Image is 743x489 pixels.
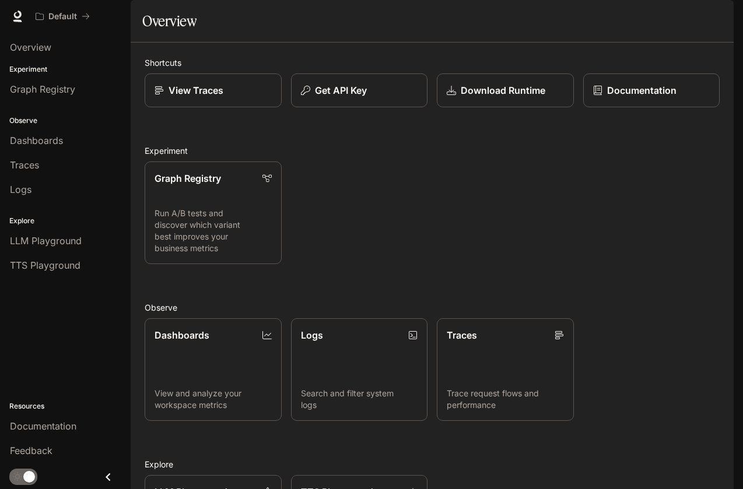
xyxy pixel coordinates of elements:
[145,57,720,69] h2: Shortcuts
[145,458,720,470] h2: Explore
[301,328,323,342] p: Logs
[155,207,272,254] p: Run A/B tests and discover which variant best improves your business metrics
[155,328,209,342] p: Dashboards
[447,388,564,411] p: Trace request flows and performance
[145,301,720,314] h2: Observe
[291,73,428,107] button: Get API Key
[607,83,677,97] p: Documentation
[142,9,197,33] h1: Overview
[437,318,574,421] a: TracesTrace request flows and performance
[155,388,272,411] p: View and analyze your workspace metrics
[583,73,720,107] a: Documentation
[461,83,545,97] p: Download Runtime
[447,328,477,342] p: Traces
[155,171,221,185] p: Graph Registry
[145,145,720,157] h2: Experiment
[169,83,223,97] p: View Traces
[301,388,418,411] p: Search and filter system logs
[437,73,574,107] a: Download Runtime
[145,318,282,421] a: DashboardsView and analyze your workspace metrics
[145,73,282,107] a: View Traces
[30,5,95,28] button: All workspaces
[291,318,428,421] a: LogsSearch and filter system logs
[315,83,367,97] p: Get API Key
[145,161,282,264] a: Graph RegistryRun A/B tests and discover which variant best improves your business metrics
[48,12,77,22] p: Default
